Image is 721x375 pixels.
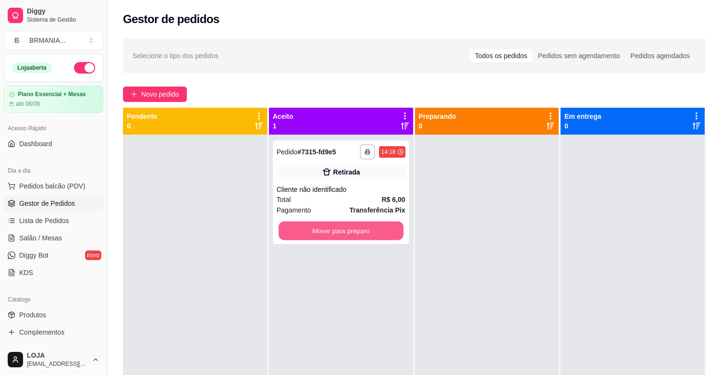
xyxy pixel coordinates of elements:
[123,87,187,102] button: Novo pedido
[333,167,360,177] div: Retirada
[19,310,46,320] span: Produtos
[12,62,52,73] div: Loja aberta
[419,112,456,121] p: Preparando
[16,100,40,108] article: até 06/09
[19,139,52,149] span: Dashboard
[4,86,103,113] a: Plano Essencial + Mesasaté 06/09
[127,112,157,121] p: Pendente
[4,121,103,136] div: Acesso Rápido
[19,199,75,208] span: Gestor de Pedidos
[133,50,219,61] span: Selecione o tipo dos pedidos
[277,194,291,205] span: Total
[277,205,311,215] span: Pagamento
[27,351,88,360] span: LOJA
[4,348,103,371] button: LOJA[EMAIL_ADDRESS][DOMAIN_NAME]
[4,136,103,151] a: Dashboard
[564,121,601,131] p: 0
[297,148,336,156] strong: # 7315-fd9e5
[4,292,103,307] div: Catálogo
[27,7,99,16] span: Diggy
[4,248,103,263] a: Diggy Botnovo
[4,213,103,228] a: Lista de Pedidos
[74,62,95,74] button: Alterar Status
[12,36,22,45] span: B
[273,112,293,121] p: Aceito
[4,4,103,27] a: DiggySistema de Gestão
[273,121,293,131] p: 1
[141,89,179,100] span: Novo pedido
[4,325,103,340] a: Complementos
[279,222,403,240] button: Mover para preparo
[564,112,601,121] p: Em entrega
[625,49,695,62] div: Pedidos agendados
[381,148,395,156] div: 14:18
[123,12,220,27] h2: Gestor de pedidos
[4,31,103,50] button: Select a team
[277,148,298,156] span: Pedido
[381,196,405,203] strong: R$ 6,00
[19,216,69,225] span: Lista de Pedidos
[533,49,625,62] div: Pedidos sem agendamento
[19,327,64,337] span: Complementos
[4,196,103,211] a: Gestor de Pedidos
[4,265,103,280] a: KDS
[19,250,49,260] span: Diggy Bot
[277,185,405,194] div: Cliente não identificado
[127,121,157,131] p: 0
[419,121,456,131] p: 0
[4,230,103,246] a: Salão / Mesas
[27,16,99,24] span: Sistema de Gestão
[18,91,86,98] article: Plano Essencial + Mesas
[4,163,103,178] div: Dia a dia
[470,49,533,62] div: Todos os pedidos
[19,181,86,191] span: Pedidos balcão (PDV)
[350,206,405,214] strong: Transferência Pix
[4,178,103,194] button: Pedidos balcão (PDV)
[19,233,62,243] span: Salão / Mesas
[4,307,103,323] a: Produtos
[131,91,137,98] span: plus
[29,36,65,45] div: BRMANIA ...
[19,268,33,277] span: KDS
[27,360,88,368] span: [EMAIL_ADDRESS][DOMAIN_NAME]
